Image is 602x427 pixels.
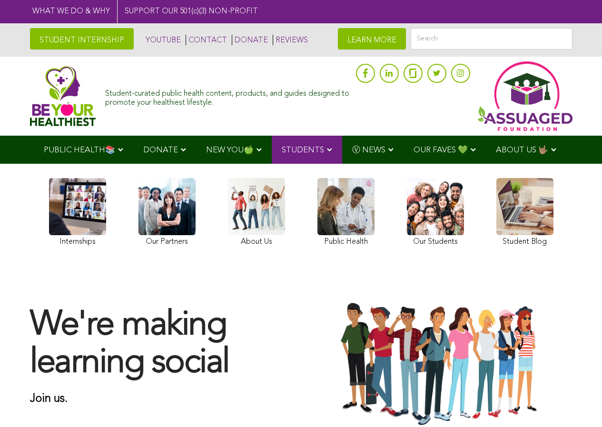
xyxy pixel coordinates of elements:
[338,28,406,50] a: LEARN MORE
[206,146,254,154] span: NEW YOU🍏
[143,146,178,154] span: DONATE
[414,146,468,154] span: OUR FAVES 💚
[30,393,68,405] strong: Join us.
[554,381,602,427] iframe: Chat Widget
[105,85,351,108] div: Student-curated public health content, products, and guides designed to promote your healthiest l...
[44,146,115,154] span: PUBLIC HEALTH📚
[30,28,134,50] a: STUDENT INTERNSHIP
[30,136,572,164] div: Navigation Menu
[186,35,227,45] a: CONTACT
[30,66,96,126] img: Assuaged
[232,35,268,45] a: DONATE
[143,35,181,45] a: YOUTUBE
[30,307,292,382] h1: We're making learning social
[282,146,324,154] span: STUDENTS
[411,28,572,50] input: Search
[409,69,416,78] img: glassdoor
[477,61,572,131] img: Assuaged App
[352,146,385,154] span: Ⓥ NEWS
[496,146,548,154] span: ABOUT US 🤟🏽
[273,35,308,45] a: REVIEWS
